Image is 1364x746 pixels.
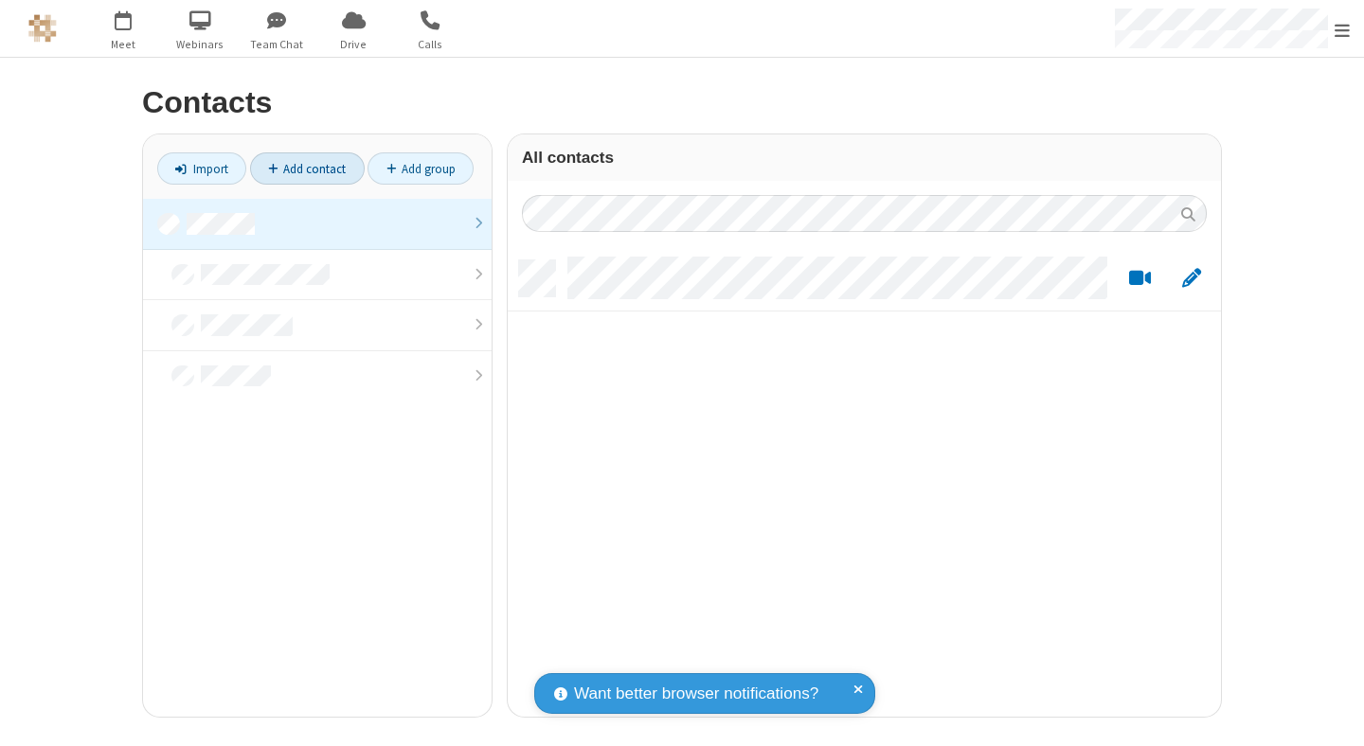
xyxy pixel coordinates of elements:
h2: Contacts [142,86,1222,119]
h3: All contacts [522,149,1207,167]
span: Meet [88,36,159,53]
button: Start a video meeting [1122,267,1158,291]
span: Calls [395,36,466,53]
iframe: Chat [1317,697,1350,733]
a: Import [157,152,246,185]
span: Webinars [165,36,236,53]
span: Drive [318,36,389,53]
div: grid [508,246,1221,717]
img: QA Selenium DO NOT DELETE OR CHANGE [28,14,57,43]
button: Edit [1173,267,1210,291]
span: Want better browser notifications? [574,682,818,706]
a: Add contact [250,152,365,185]
a: Add group [368,152,474,185]
span: Team Chat [242,36,313,53]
